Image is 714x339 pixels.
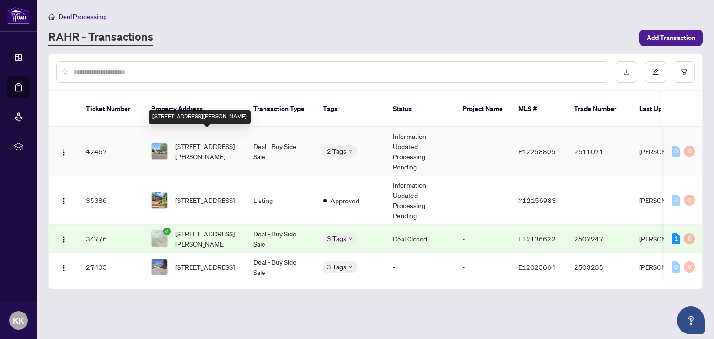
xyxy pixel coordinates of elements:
td: [PERSON_NAME] [632,176,701,225]
span: E12136622 [518,235,555,243]
th: Project Name [455,91,511,127]
img: logo [7,7,30,24]
td: 27405 [79,253,144,281]
span: E12025664 [518,263,555,271]
td: 2503235 [567,253,632,281]
button: Open asap [677,306,705,334]
td: Deal - Buy Side Sale [246,253,316,281]
div: 0 [684,233,695,244]
span: [STREET_ADDRESS] [175,262,235,272]
td: - [455,225,511,253]
button: download [616,61,637,83]
div: [STREET_ADDRESS][PERSON_NAME] [149,110,251,124]
button: Logo [56,193,71,208]
td: 34776 [79,225,144,253]
span: Approved [331,196,359,206]
td: - [567,176,632,225]
button: Logo [56,144,71,159]
th: Transaction Type [246,91,316,127]
td: [PERSON_NAME] [632,225,701,253]
span: filter [681,69,688,75]
td: [PERSON_NAME] [632,253,701,281]
div: 1 [672,233,680,244]
button: Add Transaction [639,30,703,46]
th: Last Updated By [632,91,701,127]
th: MLS # [511,91,567,127]
td: Information Updated - Processing Pending [385,176,455,225]
td: 42467 [79,127,144,176]
div: 0 [684,195,695,206]
span: down [348,265,353,269]
td: Listing [246,176,316,225]
span: [STREET_ADDRESS][PERSON_NAME] [175,141,238,162]
img: thumbnail-img [152,143,167,159]
th: Trade Number [567,91,632,127]
td: 2511071 [567,127,632,176]
a: RAHR - Transactions [48,29,153,46]
span: E12258805 [518,147,555,156]
td: - [455,127,511,176]
img: thumbnail-img [152,259,167,275]
div: 0 [672,146,680,157]
img: thumbnail-img [152,192,167,208]
img: thumbnail-img [152,231,167,247]
span: 2 Tags [327,146,346,156]
img: Logo [60,236,67,243]
div: 0 [684,261,695,273]
span: home [48,13,55,20]
div: 0 [672,261,680,273]
span: 3 Tags [327,261,346,272]
button: filter [674,61,695,83]
th: Property Address [144,91,246,127]
td: 35386 [79,176,144,225]
img: Logo [60,264,67,272]
span: KK [13,314,24,327]
span: down [348,149,353,154]
span: download [623,69,630,75]
td: Information Updated - Processing Pending [385,127,455,176]
span: Deal Processing [59,13,106,21]
td: Deal - Buy Side Sale [246,225,316,253]
img: Logo [60,197,67,205]
td: 2507247 [567,225,632,253]
span: edit [652,69,659,75]
button: Logo [56,231,71,246]
td: - [385,253,455,281]
th: Status [385,91,455,127]
div: 0 [672,195,680,206]
th: Tags [316,91,385,127]
span: [STREET_ADDRESS] [175,195,235,205]
button: edit [645,61,666,83]
td: - [455,176,511,225]
td: [PERSON_NAME] [632,127,701,176]
img: Logo [60,149,67,156]
span: X12156983 [518,196,556,204]
td: - [455,253,511,281]
span: down [348,236,353,241]
button: Logo [56,260,71,274]
div: 0 [684,146,695,157]
th: Ticket Number [79,91,144,127]
td: Deal - Buy Side Sale [246,127,316,176]
span: Add Transaction [647,30,695,45]
span: [STREET_ADDRESS][PERSON_NAME] [175,228,238,249]
span: 3 Tags [327,233,346,244]
td: Deal Closed [385,225,455,253]
span: check-circle [163,228,171,235]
